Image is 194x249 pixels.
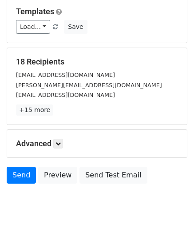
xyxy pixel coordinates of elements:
[16,82,162,88] small: [PERSON_NAME][EMAIL_ADDRESS][DOMAIN_NAME]
[38,167,77,184] a: Preview
[16,7,54,16] a: Templates
[16,104,53,116] a: +15 more
[16,72,115,78] small: [EMAIL_ADDRESS][DOMAIN_NAME]
[7,167,36,184] a: Send
[150,206,194,249] iframe: Chat Widget
[16,57,178,67] h5: 18 Recipients
[64,20,87,34] button: Save
[79,167,147,184] a: Send Test Email
[16,20,50,34] a: Load...
[16,139,178,149] h5: Advanced
[16,92,115,98] small: [EMAIL_ADDRESS][DOMAIN_NAME]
